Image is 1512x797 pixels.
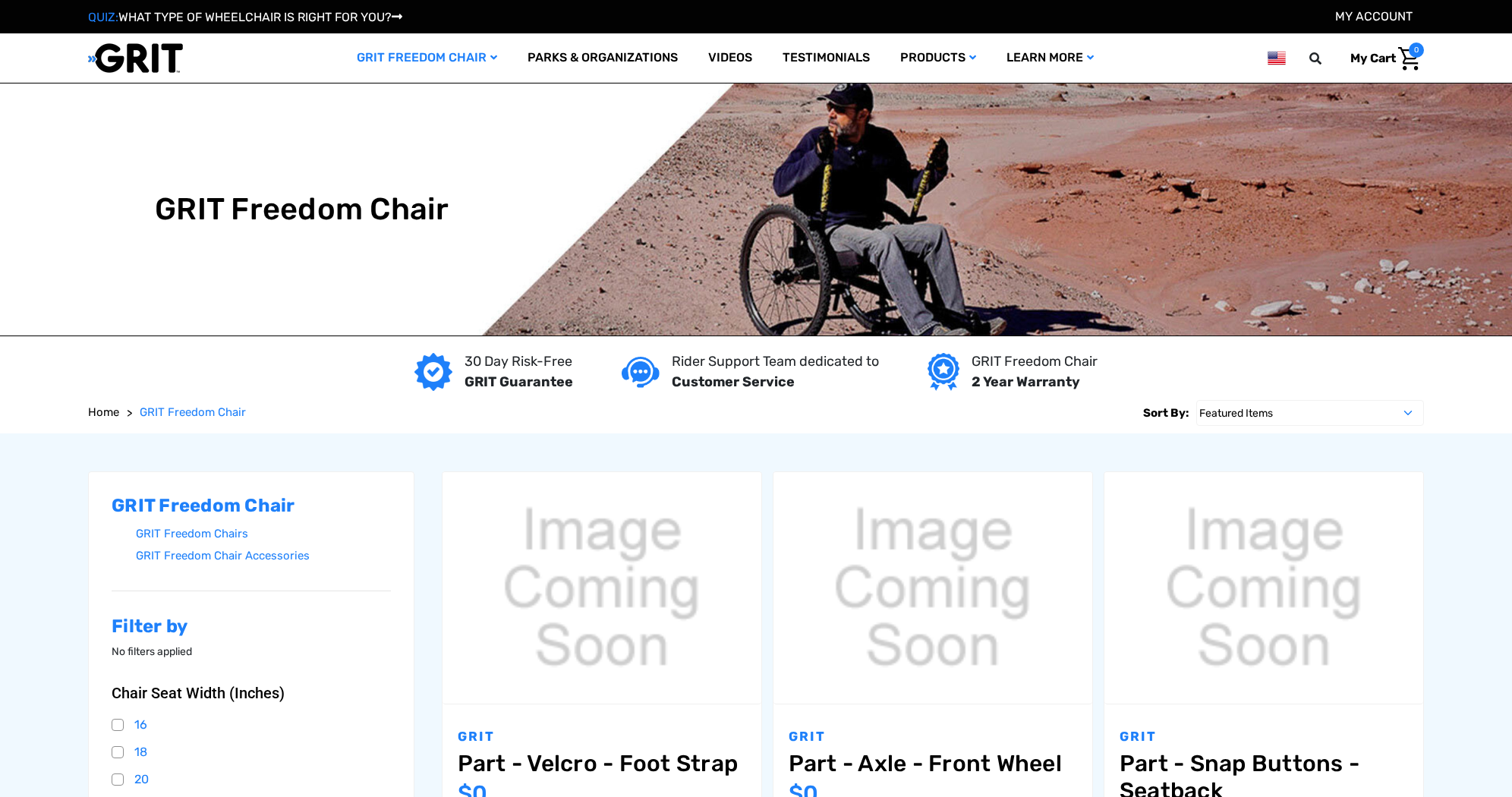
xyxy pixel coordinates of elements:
[155,191,449,228] h1: GRIT Freedom Chair
[443,472,761,704] img: Image coming soon
[789,727,1077,747] p: GRIT
[465,373,573,390] strong: GRIT Guarantee
[112,684,391,702] button: Chair Seat Width (Inches)
[972,351,1098,372] p: GRIT Freedom Chair
[88,10,402,24] a: QUIZ:WHAT TYPE OF WHEELCHAIR IS RIGHT FOR YOU?
[622,357,660,388] img: Customer service
[885,33,991,83] a: Products
[140,404,246,421] a: GRIT Freedom Chair
[1339,43,1424,74] a: Cart with 0 items
[88,43,183,74] img: GRIT All-Terrain Wheelchair and Mobility Equipment
[112,616,391,638] h2: Filter by
[136,523,391,545] a: GRIT Freedom Chairs
[767,33,885,83] a: Testimonials
[972,373,1080,390] strong: 2 Year Warranty
[140,405,246,419] span: GRIT Freedom Chair
[1335,9,1413,24] a: Account
[414,353,452,391] img: GRIT Guarantee
[1104,472,1423,704] a: Part - Snap Buttons - Seatback,$0.00
[458,727,746,747] p: GRIT
[443,472,761,704] a: Part - Velcro - Foot Strap,$0.00
[1398,47,1420,71] img: Cart
[112,644,391,660] p: No filters applied
[1120,727,1408,747] p: GRIT
[112,768,391,791] a: 20
[693,33,767,83] a: Videos
[342,33,512,83] a: GRIT Freedom Chair
[1409,43,1424,58] span: 0
[1143,400,1189,426] label: Sort By:
[112,714,391,736] a: 16
[1350,51,1396,65] span: My Cart
[112,684,285,702] span: Chair Seat Width (Inches)
[136,545,391,567] a: GRIT Freedom Chair Accessories
[672,373,795,390] strong: Customer Service
[88,404,119,421] a: Home
[789,750,1077,777] a: Part - Axle - Front Wheel,$0.00
[928,353,959,391] img: Year warranty
[88,10,118,24] span: QUIZ:
[1104,472,1423,704] img: Image coming soon
[672,351,879,372] p: Rider Support Team dedicated to
[773,472,1092,704] img: Image coming soon
[112,741,391,764] a: 18
[1268,49,1286,68] img: us.png
[458,750,746,777] a: Part - Velcro - Foot Strap,$0.00
[991,33,1109,83] a: Learn More
[465,351,573,372] p: 30 Day Risk-Free
[1316,43,1339,74] input: Search
[88,405,119,419] span: Home
[112,495,391,517] h2: GRIT Freedom Chair
[773,472,1092,704] a: Part - Axle - Front Wheel,$0.00
[512,33,693,83] a: Parks & Organizations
